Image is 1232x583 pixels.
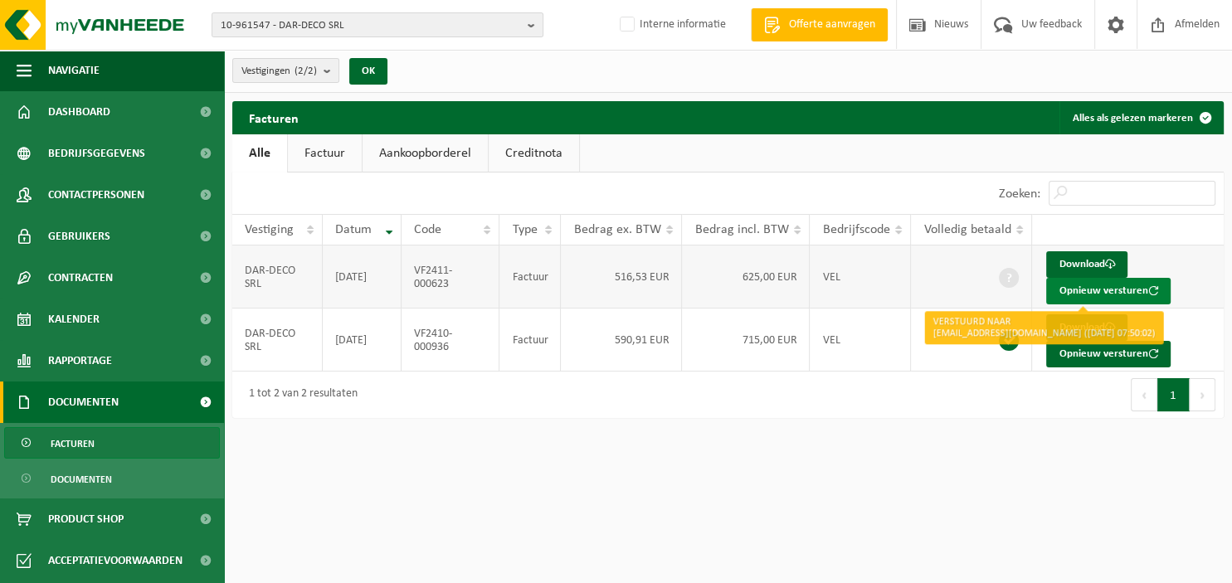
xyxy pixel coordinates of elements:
[232,101,315,134] h2: Facturen
[232,245,323,309] td: DAR-DECO SRL
[1131,378,1157,411] button: Previous
[48,216,110,257] span: Gebruikers
[810,245,911,309] td: VEL
[499,245,561,309] td: Factuur
[48,91,110,133] span: Dashboard
[810,309,911,372] td: VEL
[363,134,488,172] a: Aankoopborderel
[48,340,112,381] span: Rapportage
[48,381,119,423] span: Documenten
[232,134,287,172] a: Alle
[232,309,323,372] td: DAR-DECO SRL
[48,174,144,216] span: Contactpersonen
[1046,314,1127,341] a: Download
[785,17,879,33] span: Offerte aanvragen
[1046,278,1171,304] button: Opnieuw versturen
[694,223,788,236] span: Bedrag incl. BTW
[212,12,543,37] button: 10-961547 - DAR-DECO SRL
[1190,378,1215,411] button: Next
[499,309,561,372] td: Factuur
[402,245,499,309] td: VF2411-000623
[241,380,358,410] div: 1 tot 2 van 2 resultaten
[923,223,1010,236] span: Volledig betaald
[402,309,499,372] td: VF2410-000936
[616,12,726,37] label: Interne informatie
[48,50,100,91] span: Navigatie
[561,309,682,372] td: 590,91 EUR
[1157,378,1190,411] button: 1
[323,245,402,309] td: [DATE]
[295,66,317,76] count: (2/2)
[999,187,1040,201] label: Zoeken:
[48,133,145,174] span: Bedrijfsgegevens
[4,463,220,494] a: Documenten
[288,134,362,172] a: Factuur
[221,13,521,38] span: 10-961547 - DAR-DECO SRL
[822,223,889,236] span: Bedrijfscode
[51,428,95,459] span: Facturen
[245,223,294,236] span: Vestiging
[561,245,682,309] td: 516,53 EUR
[48,498,124,540] span: Product Shop
[1059,101,1222,134] button: Alles als gelezen markeren
[1046,251,1127,278] a: Download
[241,59,317,84] span: Vestigingen
[349,58,387,85] button: OK
[682,245,810,309] td: 625,00 EUR
[1046,341,1171,367] button: Opnieuw versturen
[751,8,888,41] a: Offerte aanvragen
[51,464,112,495] span: Documenten
[323,309,402,372] td: [DATE]
[48,257,113,299] span: Contracten
[573,223,660,236] span: Bedrag ex. BTW
[48,299,100,340] span: Kalender
[414,223,441,236] span: Code
[512,223,537,236] span: Type
[335,223,372,236] span: Datum
[682,309,810,372] td: 715,00 EUR
[489,134,579,172] a: Creditnota
[4,427,220,459] a: Facturen
[232,58,339,83] button: Vestigingen(2/2)
[48,540,183,581] span: Acceptatievoorwaarden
